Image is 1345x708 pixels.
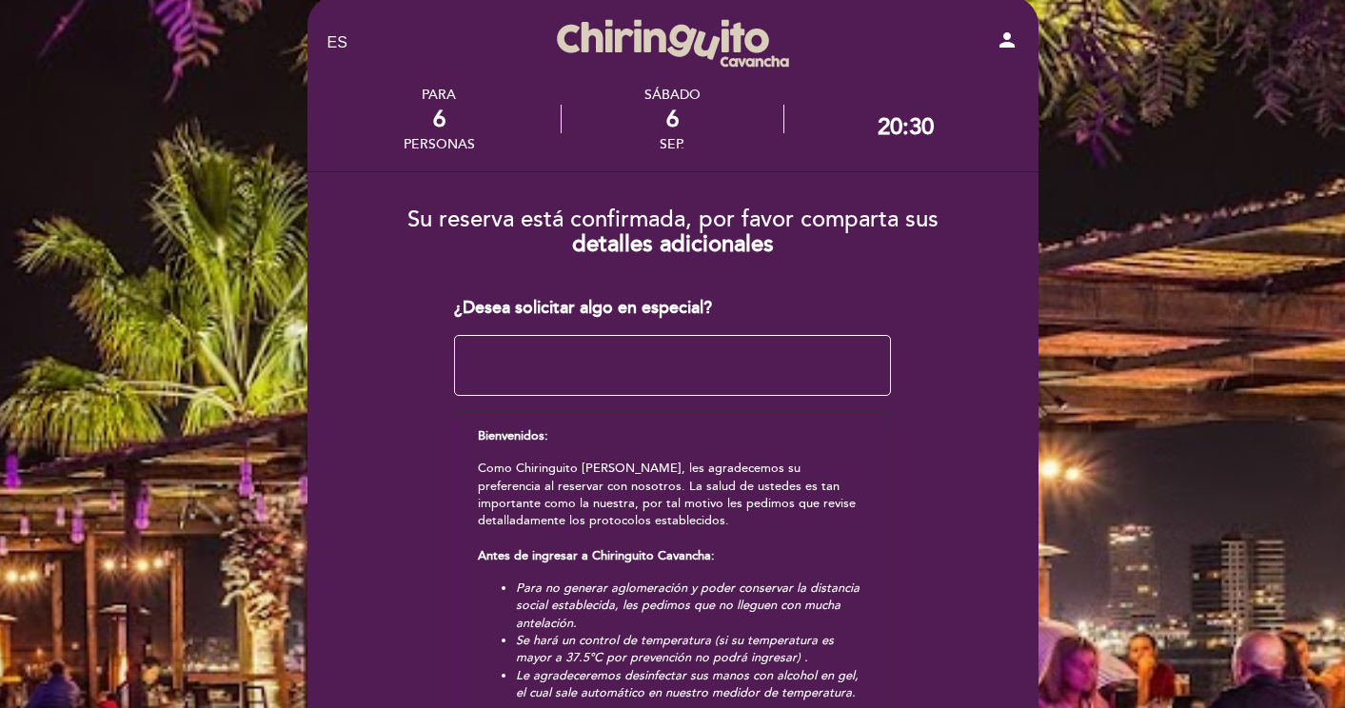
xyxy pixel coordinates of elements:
[478,548,715,563] strong: Antes de ingresar a Chiringuito Cavancha:
[404,87,475,103] div: PARA
[562,136,783,152] div: sep.
[562,106,783,133] div: 6
[407,206,939,233] span: Su reserva está confirmada, por favor comparta sus
[562,87,783,103] div: sábado
[878,113,934,141] div: 20:30
[516,580,860,631] em: Para no generar aglomeración y poder conservar la distancia social establecida, les pedimos que n...
[404,106,475,133] div: 6
[404,136,475,152] div: personas
[996,29,1019,58] button: person
[572,230,774,258] b: detalles adicionales
[996,29,1019,51] i: person
[454,296,891,321] div: ¿Desea solicitar algo en especial?
[516,633,834,665] em: Se hará un control de temperatura (si su temperatura es mayor a 37.5°C por prevención no podrá in...
[478,428,548,443] strong: Bienvenidos:
[516,668,859,700] em: Le agradeceremos desinfectar sus manos con alcohol en gel, el cual sale automático en nuestro med...
[554,17,792,69] a: Chiringuito Cavancha
[478,460,867,564] p: Como Chiringuito [PERSON_NAME], les agradecemos su preferencia al reservar con nosotros. La salud...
